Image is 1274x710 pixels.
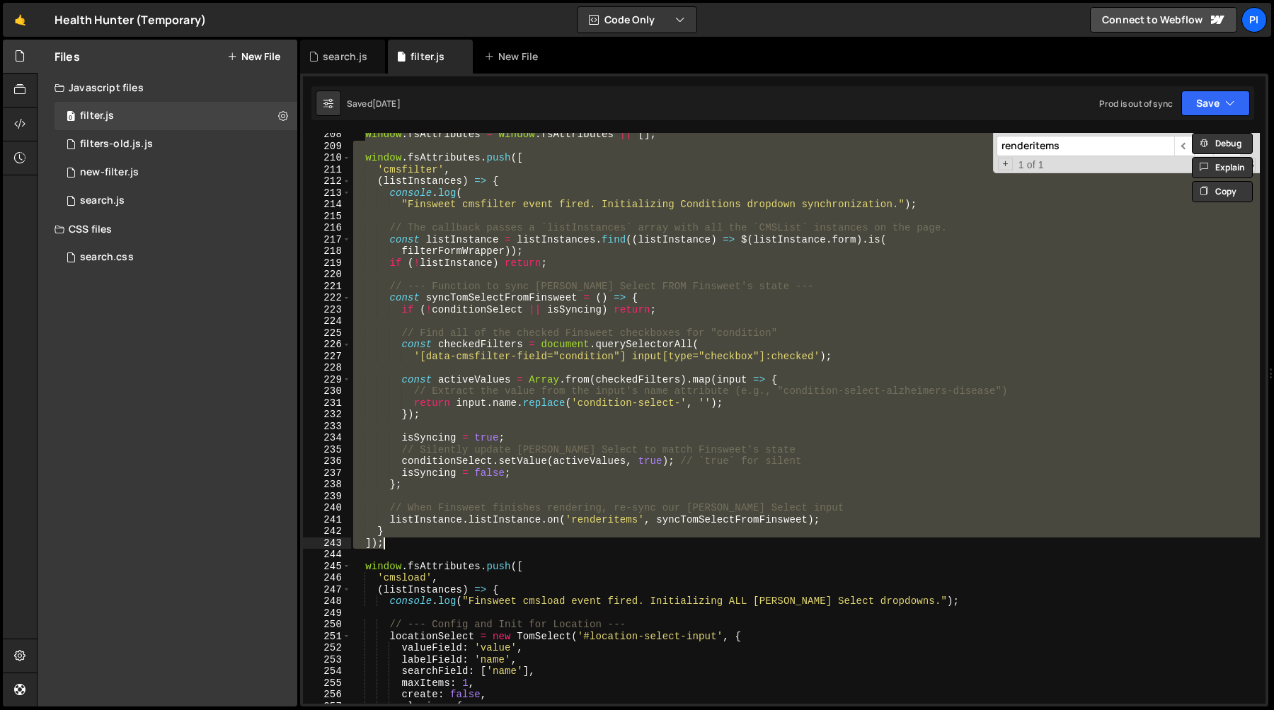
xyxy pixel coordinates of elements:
[80,166,139,179] div: new-filter.js
[303,234,351,246] div: 217
[303,549,351,561] div: 244
[303,304,351,316] div: 223
[303,327,351,339] div: 225
[1174,136,1194,156] span: ​
[303,502,351,514] div: 240
[303,351,351,363] div: 227
[997,136,1174,156] input: Search for
[303,129,351,141] div: 208
[303,374,351,386] div: 229
[303,467,351,479] div: 237
[54,49,80,64] h2: Files
[80,194,125,207] div: search.js
[3,3,38,37] a: 🤙
[303,421,351,433] div: 233
[303,514,351,526] div: 241
[303,141,351,153] div: 209
[303,619,351,631] div: 250
[303,385,351,397] div: 230
[303,222,351,234] div: 216
[303,432,351,444] div: 234
[54,102,297,130] div: 16494/44708.js
[303,689,351,701] div: 256
[347,98,401,110] div: Saved
[303,595,351,607] div: 248
[1181,91,1250,116] button: Save
[303,537,351,549] div: 243
[303,187,351,199] div: 213
[227,51,280,62] button: New File
[484,50,544,64] div: New File
[80,251,134,264] div: search.css
[303,245,351,257] div: 218
[1192,157,1253,178] button: Explain
[303,211,351,223] div: 215
[1013,159,1050,171] span: 1 of 1
[303,654,351,666] div: 253
[1099,98,1173,110] div: Prod is out of sync
[1090,7,1237,33] a: Connect to Webflow
[303,175,351,187] div: 212
[303,642,351,654] div: 252
[303,397,351,409] div: 231
[303,269,351,281] div: 220
[80,110,114,122] div: filter.js
[303,455,351,467] div: 236
[303,339,351,351] div: 226
[323,50,367,64] div: search.js
[303,152,351,164] div: 210
[1241,7,1267,33] a: Pi
[303,665,351,677] div: 254
[38,74,297,102] div: Javascript files
[303,362,351,374] div: 228
[303,315,351,327] div: 224
[303,584,351,596] div: 247
[1192,133,1253,154] button: Debug
[372,98,401,110] div: [DATE]
[54,158,297,187] div: 16494/46184.js
[303,281,351,293] div: 221
[303,572,351,584] div: 246
[54,243,297,272] div: 16494/45743.css
[411,50,444,64] div: filter.js
[80,138,153,151] div: filters-old.js.js
[54,187,297,215] div: 16494/45041.js
[303,607,351,619] div: 249
[303,491,351,503] div: 239
[303,409,351,421] div: 232
[303,561,351,573] div: 245
[303,257,351,269] div: 219
[303,479,351,491] div: 238
[54,11,206,28] div: Health Hunter (Temporary)
[54,130,297,158] div: 16494/45764.js
[998,158,1013,171] span: Toggle Replace mode
[303,164,351,176] div: 211
[67,112,75,123] span: 0
[303,677,351,689] div: 255
[1192,181,1253,202] button: Copy
[303,631,351,643] div: 251
[578,7,696,33] button: Code Only
[303,199,351,211] div: 214
[303,292,351,304] div: 222
[303,525,351,537] div: 242
[38,215,297,243] div: CSS files
[303,444,351,456] div: 235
